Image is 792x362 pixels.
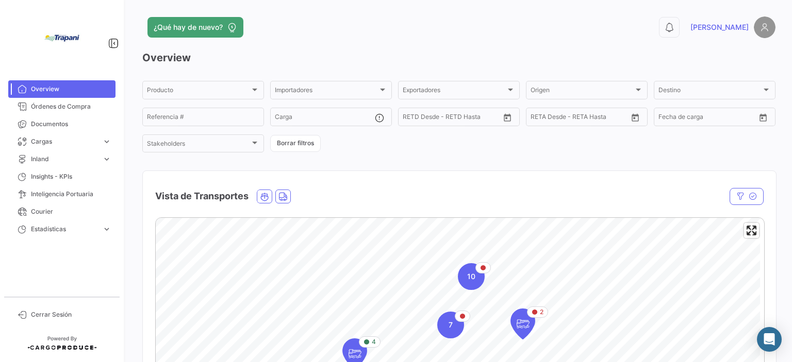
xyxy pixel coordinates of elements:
span: Producto [147,88,250,95]
span: Inteligencia Portuaria [31,189,111,199]
span: Courier [31,207,111,216]
div: Map marker [510,308,535,339]
span: 2 [540,307,543,317]
span: expand_more [102,225,111,234]
span: expand_more [102,154,111,164]
span: Overview [31,84,111,94]
span: 10 [467,271,475,282]
input: Desde [531,115,549,122]
button: ¿Qué hay de nuevo? [147,17,243,38]
div: Abrir Intercom Messenger [757,327,782,352]
button: Land [276,190,290,203]
button: Ocean [257,190,272,203]
span: Stakeholders [147,142,250,149]
a: Documentos [8,115,115,133]
input: Desde [403,115,421,122]
span: expand_more [102,137,111,146]
span: Inland [31,154,98,164]
h4: Vista de Transportes [155,189,249,203]
a: Courier [8,203,115,220]
a: Órdenes de Compra [8,98,115,115]
button: Borrar filtros [270,135,321,152]
span: 7 [449,320,453,330]
span: Importadores [275,88,378,95]
input: Desde [658,115,677,122]
button: Open calendar [628,110,643,125]
span: Origen [531,88,634,95]
span: ¿Qué hay de nuevo? [154,22,223,32]
input: Hasta [684,115,731,122]
span: Órdenes de Compra [31,102,111,111]
input: Hasta [556,115,603,122]
a: Insights - KPIs [8,168,115,185]
span: Destino [658,88,762,95]
a: Inteligencia Portuaria [8,185,115,203]
input: Hasta [428,115,475,122]
span: Documentos [31,119,111,129]
button: Open calendar [755,110,771,125]
span: 4 [372,337,376,347]
img: bd005829-9598-4431-b544-4b06bbcd40b2.jpg [36,12,88,64]
div: Map marker [437,312,464,338]
a: Overview [8,80,115,98]
span: Exportadores [403,88,506,95]
img: placeholder-user.png [754,16,775,38]
h3: Overview [142,50,775,65]
div: Map marker [458,263,485,290]
button: Enter fullscreen [744,223,759,238]
span: Cargas [31,137,98,146]
span: Estadísticas [31,225,98,234]
span: Cerrar Sesión [31,310,111,319]
span: Insights - KPIs [31,172,111,181]
button: Open calendar [500,110,515,125]
span: [PERSON_NAME] [690,22,749,32]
